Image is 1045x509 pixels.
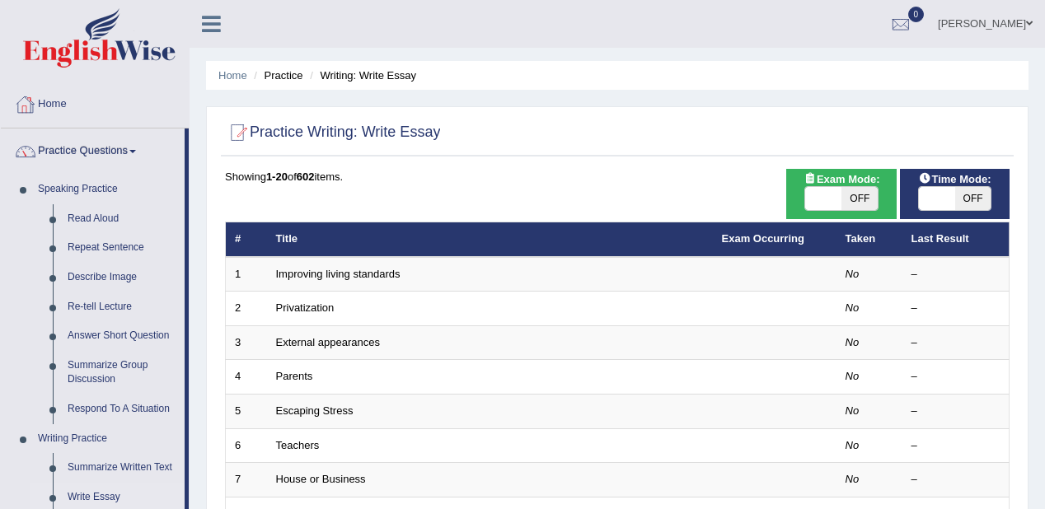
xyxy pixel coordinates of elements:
[846,268,860,280] em: No
[276,404,354,417] a: Escaping Stress
[846,473,860,485] em: No
[60,351,185,395] a: Summarize Group Discussion
[60,204,185,234] a: Read Aloud
[226,222,267,257] th: #
[276,268,401,280] a: Improving living standards
[836,222,902,257] th: Taken
[60,453,185,483] a: Summarize Written Text
[911,301,1000,316] div: –
[911,472,1000,488] div: –
[306,68,416,83] li: Writing: Write Essay
[226,395,267,429] td: 5
[30,424,185,454] a: Writing Practice
[786,169,896,219] div: Show exams occurring in exams
[955,187,991,210] span: OFF
[60,263,185,292] a: Describe Image
[846,336,860,348] em: No
[226,292,267,326] td: 2
[1,82,189,123] a: Home
[30,175,185,204] a: Speaking Practice
[60,321,185,351] a: Answer Short Question
[911,335,1000,351] div: –
[276,439,320,451] a: Teachers
[276,336,380,348] a: External appearances
[60,292,185,322] a: Re-tell Lecture
[60,233,185,263] a: Repeat Sentence
[276,473,366,485] a: House or Business
[1,128,185,170] a: Practice Questions
[267,222,713,257] th: Title
[911,170,997,188] span: Time Mode:
[226,360,267,395] td: 4
[266,170,288,183] b: 1-20
[911,267,1000,283] div: –
[722,232,804,245] a: Exam Occurring
[276,301,335,314] a: Privatization
[846,301,860,314] em: No
[911,404,1000,419] div: –
[226,463,267,497] td: 7
[226,257,267,292] td: 1
[911,438,1000,454] div: –
[846,404,860,417] em: No
[797,170,886,188] span: Exam Mode:
[297,170,315,183] b: 602
[902,222,1010,257] th: Last Result
[250,68,302,83] li: Practice
[846,439,860,451] em: No
[218,69,247,82] a: Home
[226,428,267,463] td: 6
[60,395,185,424] a: Respond To A Situation
[225,169,1010,184] div: Showing of items.
[908,7,925,22] span: 0
[226,325,267,360] td: 3
[276,370,313,382] a: Parents
[225,120,440,145] h2: Practice Writing: Write Essay
[841,187,878,210] span: OFF
[846,370,860,382] em: No
[911,369,1000,385] div: –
